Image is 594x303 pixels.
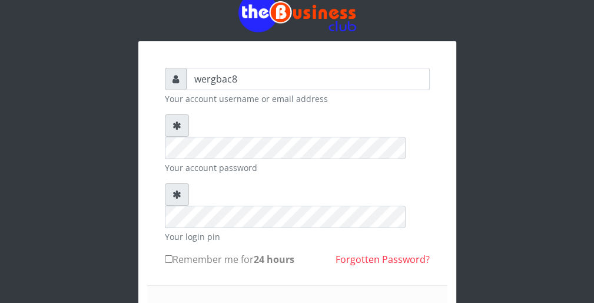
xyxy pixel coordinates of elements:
[165,93,430,105] small: Your account username or email address
[165,230,430,243] small: Your login pin
[165,255,172,263] input: Remember me for24 hours
[187,68,430,90] input: Username or email address
[165,162,430,174] small: Your account password
[254,253,294,266] b: 24 hours
[336,253,430,266] a: Forgotten Password?
[165,252,294,266] label: Remember me for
